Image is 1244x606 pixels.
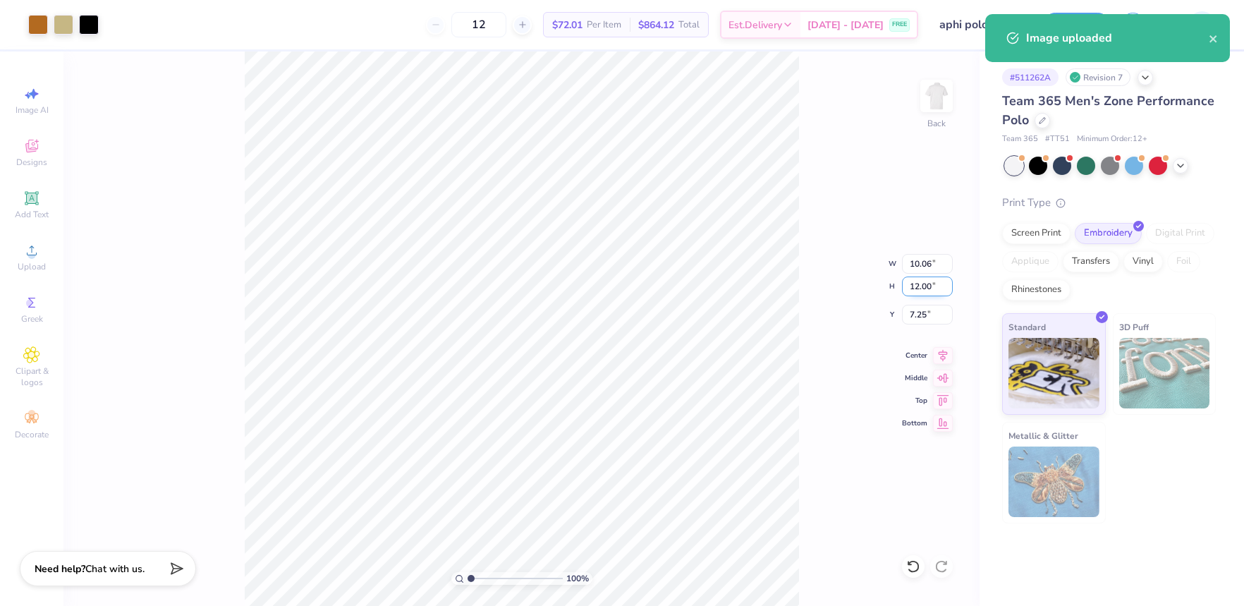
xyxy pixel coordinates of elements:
img: Back [922,82,951,110]
div: Foil [1167,251,1200,272]
strong: Need help? [35,562,85,576]
img: Standard [1008,338,1099,408]
span: Bottom [902,418,927,428]
div: Back [927,117,946,130]
span: Center [902,351,927,360]
div: Print Type [1002,195,1216,211]
span: Greek [21,313,43,325]
div: Applique [1002,251,1059,272]
button: close [1209,30,1219,47]
img: 3D Puff [1119,338,1210,408]
span: Per Item [587,18,621,32]
span: Team 365 Men's Zone Performance Polo [1002,92,1214,128]
span: Top [902,396,927,406]
span: Middle [902,373,927,383]
span: FREE [892,20,907,30]
input: – – [451,12,506,37]
div: Rhinestones [1002,279,1071,301]
img: Metallic & Glitter [1008,447,1099,517]
span: $72.01 [552,18,583,32]
span: Clipart & logos [7,365,56,388]
span: # TT51 [1045,133,1070,145]
div: Revision 7 [1066,68,1130,86]
span: 3D Puff [1119,320,1149,334]
span: Total [678,18,700,32]
div: Transfers [1063,251,1119,272]
span: Chat with us. [85,562,145,576]
span: Standard [1008,320,1046,334]
input: Untitled Design [929,11,1032,39]
div: # 511262A [1002,68,1059,86]
span: Team 365 [1002,133,1038,145]
div: Embroidery [1075,223,1142,244]
span: [DATE] - [DATE] [807,18,884,32]
span: $864.12 [638,18,674,32]
span: Upload [18,261,46,272]
span: Image AI [16,104,49,116]
span: Est. Delivery [728,18,782,32]
span: Decorate [15,429,49,440]
div: Image uploaded [1026,30,1209,47]
span: Add Text [15,209,49,220]
span: Metallic & Glitter [1008,428,1078,443]
span: 100 % [566,572,589,585]
span: Minimum Order: 12 + [1077,133,1147,145]
span: Designs [16,157,47,168]
div: Vinyl [1123,251,1163,272]
div: Screen Print [1002,223,1071,244]
div: Digital Print [1146,223,1214,244]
